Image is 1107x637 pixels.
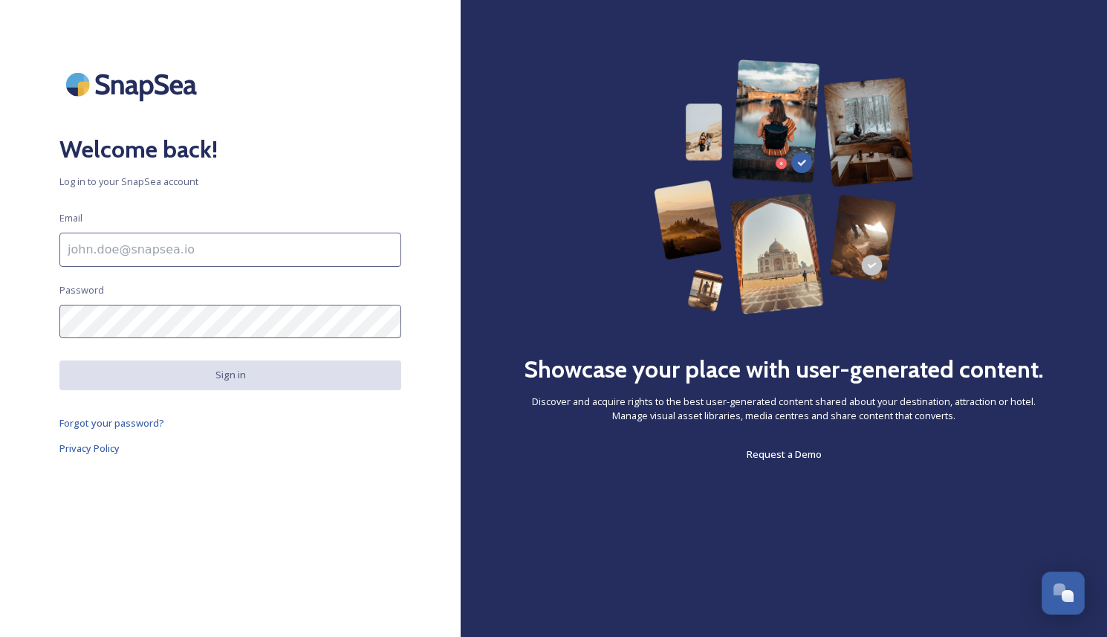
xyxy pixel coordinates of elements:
span: Discover and acquire rights to the best user-generated content shared about your destination, att... [520,395,1048,423]
a: Privacy Policy [59,439,401,457]
span: Password [59,283,104,297]
button: Sign in [59,360,401,389]
img: SnapSea Logo [59,59,208,109]
h2: Welcome back! [59,132,401,167]
span: Log in to your SnapSea account [59,175,401,189]
span: Privacy Policy [59,442,120,455]
span: Request a Demo [747,447,822,461]
span: Email [59,211,82,225]
input: john.doe@snapsea.io [59,233,401,267]
h2: Showcase your place with user-generated content. [524,352,1044,387]
button: Open Chat [1042,572,1085,615]
a: Request a Demo [747,445,822,463]
span: Forgot your password? [59,416,164,430]
a: Forgot your password? [59,414,401,432]
img: 63b42ca75bacad526042e722_Group%20154-p-800.png [654,59,914,314]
